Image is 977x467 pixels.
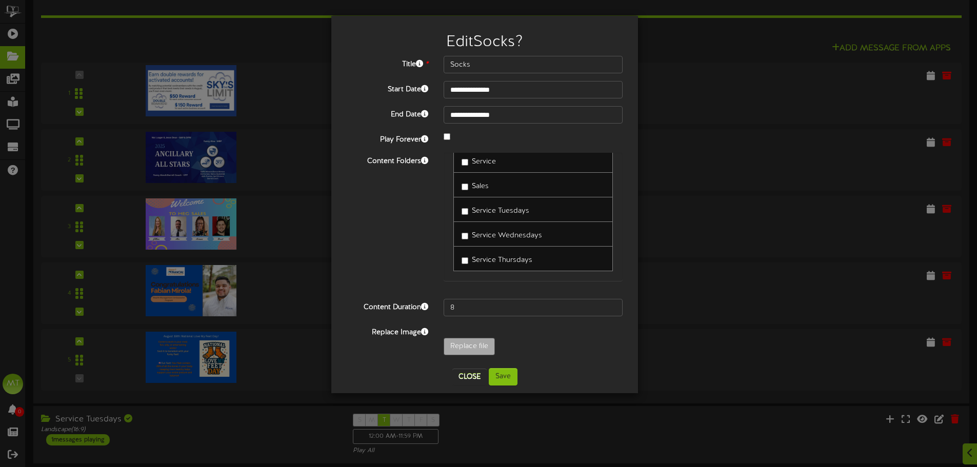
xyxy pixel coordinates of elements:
[339,153,436,167] label: Content Folders
[339,81,436,95] label: Start Date
[339,106,436,120] label: End Date
[339,299,436,313] label: Content Duration
[472,207,529,215] span: Service Tuesdays
[472,256,532,264] span: Service Thursdays
[472,182,489,190] span: Sales
[462,159,468,166] input: Service
[472,232,542,239] span: Service Wednesdays
[339,56,436,70] label: Title
[444,56,623,73] input: Title
[489,368,517,385] button: Save
[452,369,487,385] button: Close
[462,257,468,264] input: Service Thursdays
[472,158,496,166] span: Service
[462,233,468,239] input: Service Wednesdays
[339,131,436,145] label: Play Forever
[462,184,468,190] input: Sales
[462,208,468,215] input: Service Tuesdays
[339,324,436,338] label: Replace Image
[347,34,623,51] h2: Edit Socks ?
[444,299,623,316] input: 15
